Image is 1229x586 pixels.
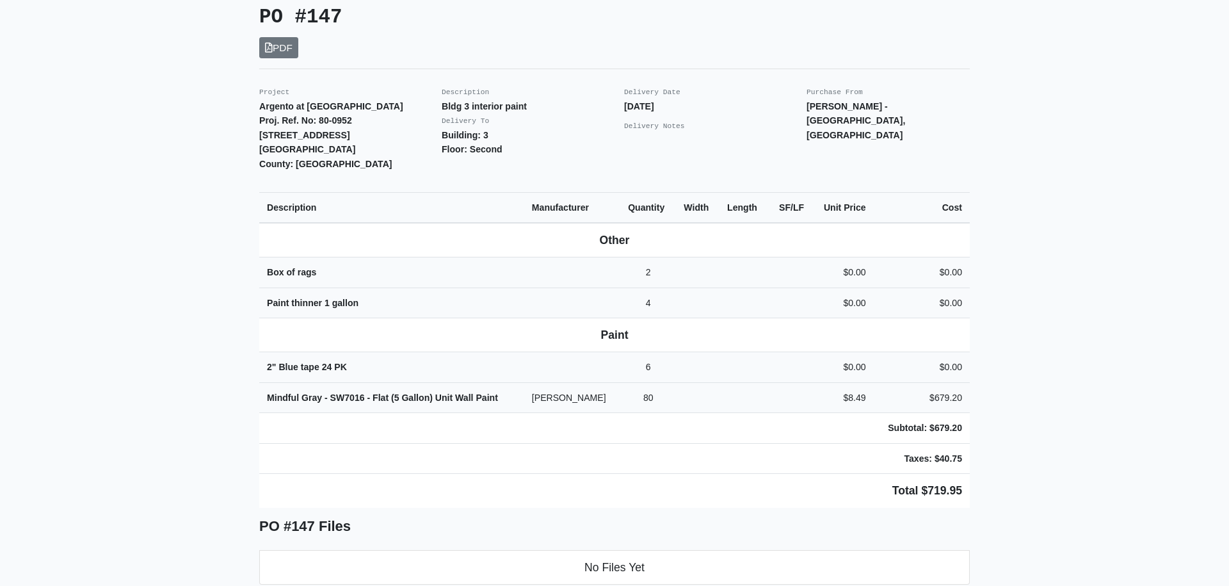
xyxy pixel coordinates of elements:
[259,192,524,223] th: Description
[620,382,676,413] td: 80
[807,88,863,96] small: Purchase From
[874,288,970,318] td: $0.00
[267,393,498,403] strong: Mindful Gray - SW7016 - Flat (5 Gallon) Unit Wall Paint
[676,192,719,223] th: Width
[259,37,298,58] a: PDF
[442,117,489,125] small: Delivery To
[874,192,970,223] th: Cost
[719,192,768,223] th: Length
[624,101,654,111] strong: [DATE]
[620,257,676,288] td: 2
[442,101,527,111] strong: Bldg 3 interior paint
[259,115,352,126] strong: Proj. Ref. No: 80-0952
[259,6,605,29] h3: PO #147
[267,298,358,308] strong: Paint thinner 1 gallon
[812,257,873,288] td: $0.00
[874,382,970,413] td: $679.20
[812,288,873,318] td: $0.00
[259,130,350,140] strong: [STREET_ADDRESS]
[812,352,873,383] td: $0.00
[259,550,970,585] li: No Files Yet
[874,443,970,474] td: Taxes: $40.75
[600,329,628,341] b: Paint
[624,88,680,96] small: Delivery Date
[874,352,970,383] td: $0.00
[442,88,489,96] small: Description
[620,192,676,223] th: Quantity
[600,234,630,247] b: Other
[267,362,347,372] strong: 2" Blue tape 24 PK
[259,474,970,508] td: Total $719.95
[620,288,676,318] td: 4
[524,382,620,413] td: [PERSON_NAME]
[812,382,873,413] td: $8.49
[442,130,488,140] strong: Building: 3
[259,159,392,169] strong: County: [GEOGRAPHIC_DATA]
[259,518,970,535] h5: PO #147 Files
[259,144,355,154] strong: [GEOGRAPHIC_DATA]
[874,257,970,288] td: $0.00
[267,267,316,277] strong: Box of rags
[768,192,812,223] th: SF/LF
[620,352,676,383] td: 6
[442,144,502,154] strong: Floor: Second
[812,192,873,223] th: Unit Price
[807,99,970,143] p: [PERSON_NAME] - [GEOGRAPHIC_DATA], [GEOGRAPHIC_DATA]
[259,88,289,96] small: Project
[259,101,403,111] strong: Argento at [GEOGRAPHIC_DATA]
[624,122,685,130] small: Delivery Notes
[874,413,970,444] td: Subtotal: $679.20
[524,192,620,223] th: Manufacturer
